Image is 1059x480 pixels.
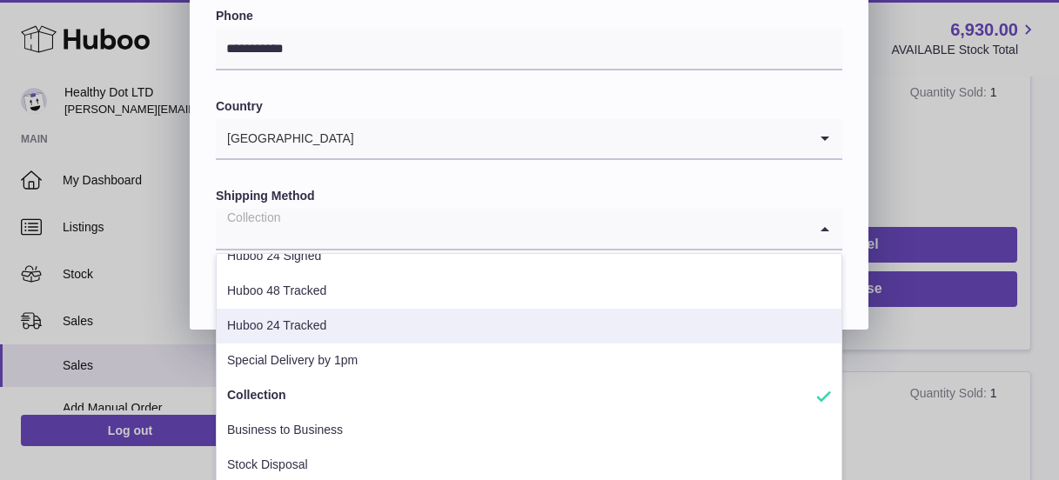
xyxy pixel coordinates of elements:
[216,209,842,250] div: Search for option
[217,413,841,448] li: Business to Business
[217,309,841,343] li: Huboo 24 Tracked
[217,378,841,413] li: Collection
[216,118,842,160] div: Search for option
[216,188,842,204] label: Shipping Method
[355,118,808,158] input: Search for option
[216,8,842,24] label: Phone
[216,98,842,115] label: Country
[216,118,355,158] span: [GEOGRAPHIC_DATA]
[217,239,841,274] li: Huboo 24 Signed
[217,274,841,309] li: Huboo 48 Tracked
[217,343,841,378] li: Special Delivery by 1pm
[216,209,808,249] input: Search for option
